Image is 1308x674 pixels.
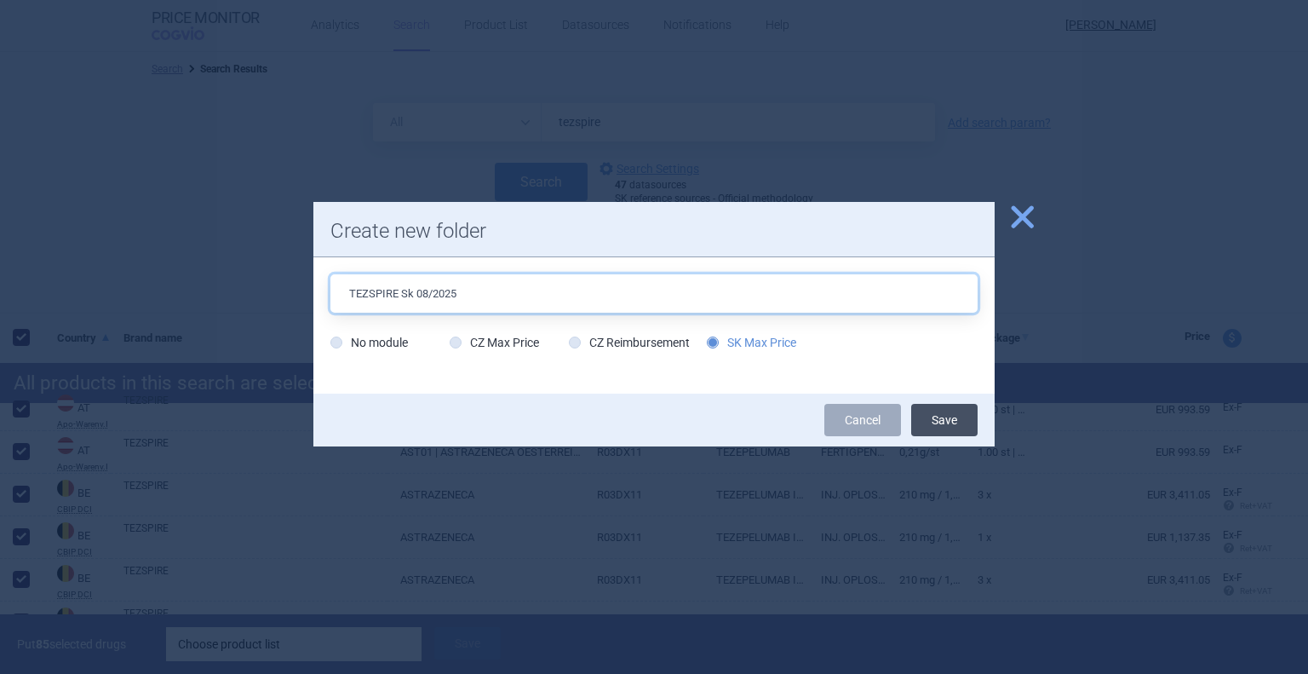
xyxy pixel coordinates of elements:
[330,274,978,313] input: Folder name
[330,334,408,351] label: No module
[450,334,539,351] label: CZ Max Price
[911,404,978,436] button: Save
[824,404,901,436] a: Cancel
[707,334,796,351] label: SK Max Price
[569,334,690,351] label: CZ Reimbursement
[330,219,978,244] h1: Create new folder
